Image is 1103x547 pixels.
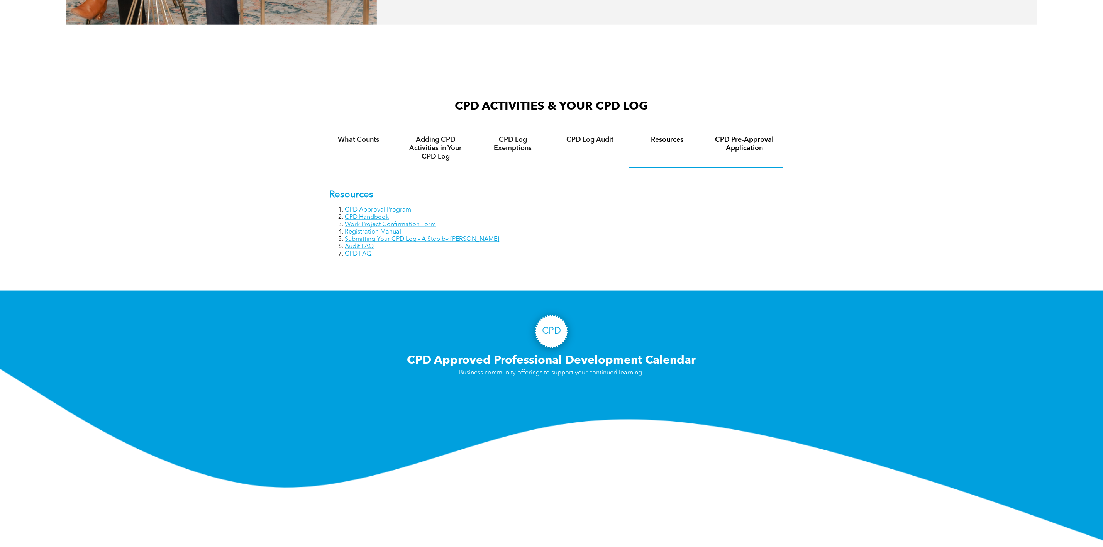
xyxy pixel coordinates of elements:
[345,244,374,250] a: Audit FAQ
[345,251,372,257] a: CPD FAQ
[404,135,468,161] h4: Adding CPD Activities in Your CPD Log
[559,135,622,144] h4: CPD Log Audit
[345,214,389,220] a: CPD Handbook
[345,222,436,228] a: Work Project Confirmation Form
[481,135,545,152] h4: CPD Log Exemptions
[636,135,699,144] h4: Resources
[713,135,776,152] h4: CPD Pre-Approval Application
[327,135,390,144] h4: What Counts
[345,236,500,242] a: Submitting Your CPD Log - A Step by [PERSON_NAME]
[345,229,402,235] a: Registration Manual
[345,207,412,213] a: CPD Approval Program
[330,190,774,201] p: Resources
[542,326,561,337] h3: CPD
[407,355,696,366] span: CPD Approved Professional Development Calendar
[455,101,648,112] span: CPD ACTIVITIES & YOUR CPD LOG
